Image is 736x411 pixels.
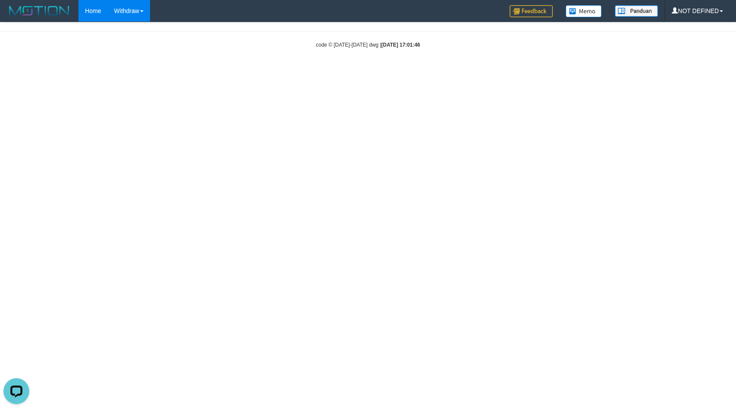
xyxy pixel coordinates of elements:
img: panduan.png [615,5,658,17]
button: Open LiveChat chat widget [3,3,29,29]
img: MOTION_logo.png [6,4,72,17]
strong: [DATE] 17:01:46 [381,42,420,48]
img: Feedback.jpg [510,5,553,17]
small: code © [DATE]-[DATE] dwg | [316,42,420,48]
img: Button%20Memo.svg [566,5,602,17]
